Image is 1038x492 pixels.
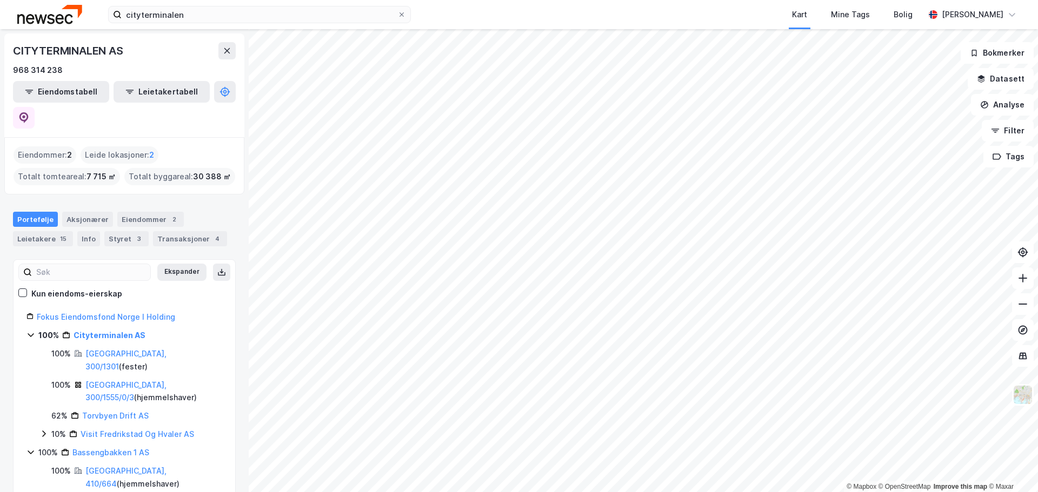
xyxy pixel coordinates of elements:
div: Leide lokasjoner : [81,146,158,164]
a: [GEOGRAPHIC_DATA], 410/664 [85,466,167,488]
div: 100% [51,464,71,477]
div: Mine Tags [831,8,870,21]
div: Bolig [894,8,913,21]
a: [GEOGRAPHIC_DATA], 300/1555/0/3 [85,380,167,402]
div: Eiendommer : [14,146,76,164]
div: Transaksjoner [153,231,227,246]
div: 100% [38,446,58,459]
a: OpenStreetMap [879,483,931,490]
div: ( hjemmelshaver ) [85,464,222,490]
div: 3 [134,233,144,244]
span: 30 388 ㎡ [193,170,231,183]
button: Ekspander [157,264,207,281]
div: Totalt byggareal : [124,168,235,185]
div: Eiendommer [117,212,184,227]
button: Leietakertabell [114,81,210,103]
span: 7 715 ㎡ [86,170,116,183]
div: 100% [38,329,59,342]
a: Improve this map [934,483,987,490]
div: [PERSON_NAME] [942,8,1003,21]
div: 968 314 238 [13,64,63,77]
button: Bokmerker [961,42,1034,64]
div: Kun eiendoms-eierskap [31,287,122,300]
div: 2 [169,214,179,225]
input: Søk på adresse, matrikkel, gårdeiere, leietakere eller personer [122,6,397,23]
span: 2 [67,149,72,161]
button: Analyse [971,94,1034,116]
div: Portefølje [13,212,58,227]
button: Datasett [968,68,1034,90]
div: 100% [51,379,71,392]
input: Søk [32,264,150,280]
img: Z [1013,385,1033,405]
div: ( fester ) [85,347,222,373]
div: 100% [51,347,71,360]
button: Eiendomstabell [13,81,109,103]
div: Leietakere [13,231,73,246]
a: [GEOGRAPHIC_DATA], 300/1301 [85,349,167,371]
div: 4 [212,233,223,244]
button: Filter [982,120,1034,141]
div: 15 [58,233,69,244]
a: Mapbox [847,483,876,490]
a: Torvbyen Drift AS [82,411,149,420]
div: Styret [104,231,149,246]
div: 62% [51,409,68,422]
iframe: Chat Widget [984,440,1038,492]
button: Tags [983,146,1034,167]
div: ( hjemmelshaver ) [85,379,222,405]
div: Totalt tomteareal : [14,168,120,185]
a: Fokus Eiendomsfond Norge I Holding [37,312,175,321]
div: Kart [792,8,807,21]
div: CITYTERMINALEN AS [13,42,125,59]
div: Aksjonærer [62,212,113,227]
span: 2 [149,149,154,161]
a: Bassengbakken 1 AS [72,448,149,457]
a: Cityterminalen AS [74,331,145,340]
img: newsec-logo.f6e21ccffca1b3a03d2d.png [17,5,82,24]
a: Visit Fredrikstad Og Hvaler AS [81,429,194,439]
div: Info [77,231,100,246]
div: 10% [51,428,66,441]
